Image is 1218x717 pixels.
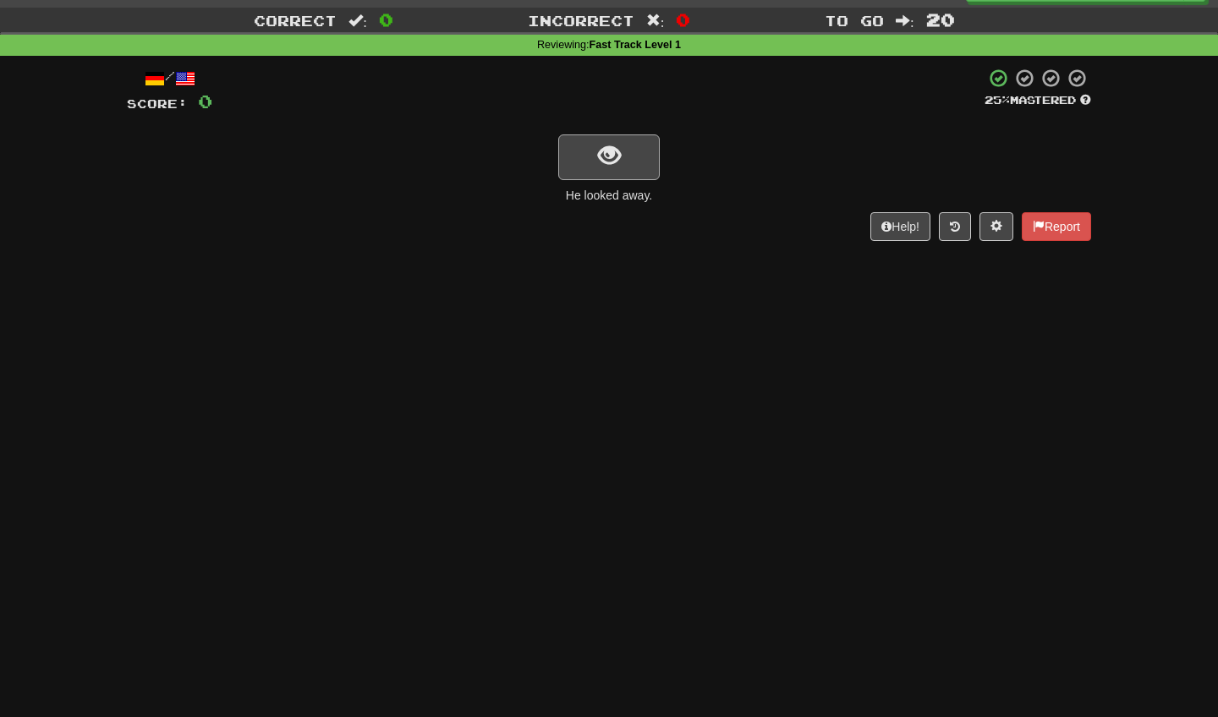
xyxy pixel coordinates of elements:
span: To go [825,12,884,29]
button: Round history (alt+y) [939,212,971,241]
span: 25 % [985,93,1010,107]
span: 0 [676,9,690,30]
button: show sentence [558,134,660,180]
span: 20 [926,9,955,30]
span: Incorrect [528,12,634,29]
div: He looked away. [127,187,1091,204]
strong: Fast Track Level 1 [590,39,682,51]
span: 0 [198,90,212,112]
div: Mastered [985,93,1091,108]
span: : [646,14,665,28]
span: Score: [127,96,188,111]
button: Report [1022,212,1091,241]
span: 0 [379,9,393,30]
span: : [348,14,367,28]
span: : [896,14,914,28]
button: Help! [870,212,930,241]
span: Correct [254,12,337,29]
div: / [127,68,212,89]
